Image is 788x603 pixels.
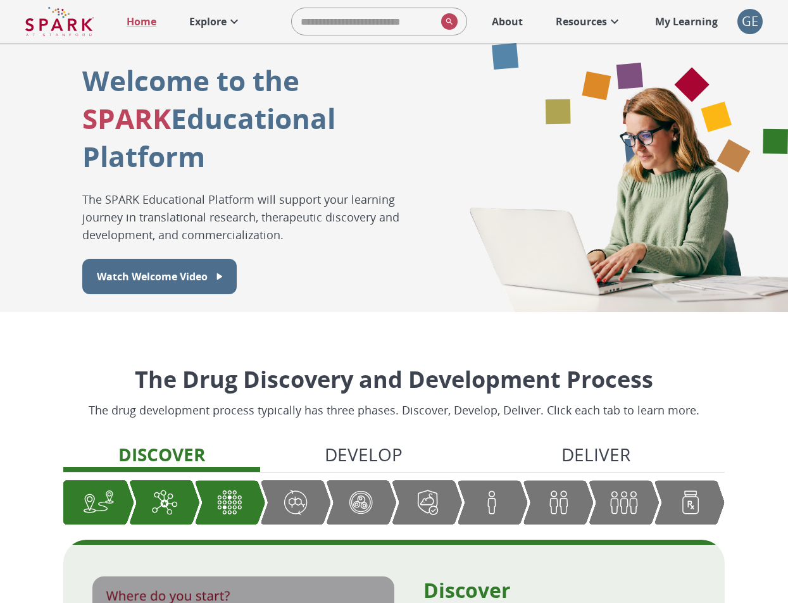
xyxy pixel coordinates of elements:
p: Develop [325,441,403,468]
div: GE [737,9,763,34]
p: The SPARK Educational Platform will support your learning journey in translational research, ther... [82,190,435,244]
p: Home [127,14,156,29]
p: The drug development process typically has three phases. Discover, Develop, Deliver. Click each t... [89,402,699,419]
p: About [492,14,523,29]
p: Watch Welcome Video [97,269,208,284]
p: Explore [189,14,227,29]
span: SPARK [82,99,171,137]
p: Resources [556,14,607,29]
a: Resources [549,8,629,35]
a: My Learning [649,8,725,35]
button: account of current user [737,9,763,34]
a: Home [120,8,163,35]
p: Discover [118,441,205,468]
a: Explore [183,8,248,35]
p: The Drug Discovery and Development Process [89,363,699,397]
a: About [485,8,529,35]
button: Watch Welcome Video [82,259,237,294]
button: search [436,8,458,35]
p: Welcome to the Educational Platform [82,61,435,175]
div: Graphic showing the progression through the Discover, Develop, and Deliver pipeline, highlighting... [63,480,725,525]
p: Deliver [561,441,630,468]
img: Logo of SPARK at Stanford [25,6,94,37]
p: My Learning [655,14,718,29]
